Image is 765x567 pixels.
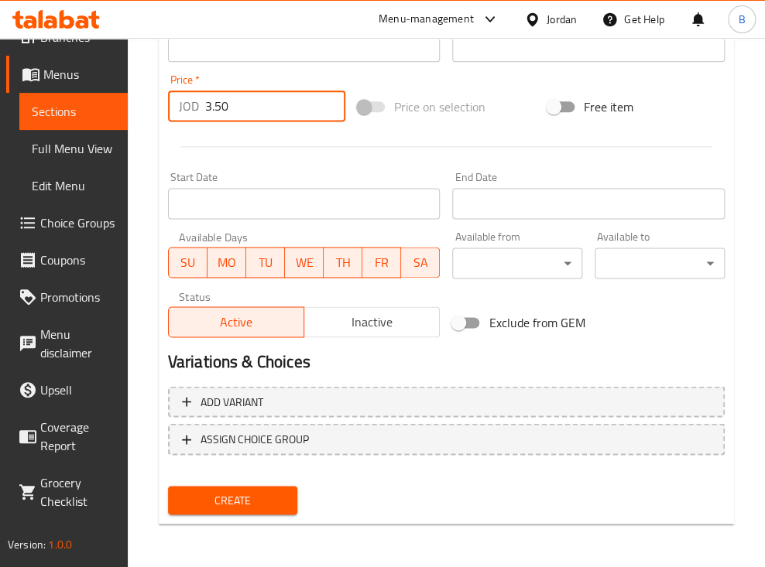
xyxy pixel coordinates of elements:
input: Please enter product sku [452,31,725,62]
button: ASSIGN CHOICE GROUP [168,423,725,455]
input: Please enter product barcode [168,31,441,62]
span: Menus [43,65,115,84]
a: Choice Groups [6,204,128,241]
span: Full Menu View [32,139,115,158]
span: Active [175,311,298,333]
input: Please enter price [205,91,345,121]
span: ASSIGN CHOICE GROUP [201,429,309,449]
button: Active [168,306,304,337]
button: Inactive [304,306,440,337]
span: Choice Groups [40,213,115,232]
span: TU [252,251,279,274]
button: Create [168,486,298,514]
span: SA [407,251,434,274]
a: Full Menu View [19,130,128,167]
span: Upsell [40,381,115,399]
a: Grocery Checklist [6,464,128,520]
span: Coupons [40,251,115,269]
span: Coverage Report [40,418,115,455]
span: MO [214,251,240,274]
div: ​ [595,248,725,278]
span: Menu disclaimer [40,325,115,362]
span: Exclude from GEM [489,313,585,332]
span: Add variant [201,392,263,412]
span: Branches [40,28,115,46]
p: JOD [179,97,199,115]
button: MO [208,247,246,278]
a: Coverage Report [6,408,128,464]
h2: Variations & Choices [168,350,725,373]
a: Menus [6,56,128,93]
a: Coupons [6,241,128,278]
span: Edit Menu [32,176,115,195]
span: 1.0.0 [48,535,72,555]
span: WE [291,251,317,274]
a: Edit Menu [19,167,128,204]
span: SU [175,251,201,274]
span: Free item [584,97,633,116]
div: Jordan [547,11,577,28]
span: Promotions [40,288,115,306]
span: Sections [32,102,115,121]
span: B [738,11,745,28]
button: TU [246,247,285,278]
div: ​ [452,248,582,278]
span: Version: [8,535,46,555]
button: Add variant [168,386,725,418]
span: Grocery Checklist [40,473,115,511]
span: Inactive [310,311,434,333]
span: Create [180,490,286,510]
span: TH [330,251,356,274]
button: TH [324,247,362,278]
a: Upsell [6,371,128,408]
div: Menu-management [379,10,474,29]
button: WE [285,247,324,278]
span: FR [369,251,395,274]
a: Sections [19,93,128,130]
button: SA [401,247,440,278]
button: SU [168,247,208,278]
a: Promotions [6,278,128,316]
a: Menu disclaimer [6,316,128,371]
span: Price on selection [394,97,485,116]
button: FR [362,247,401,278]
